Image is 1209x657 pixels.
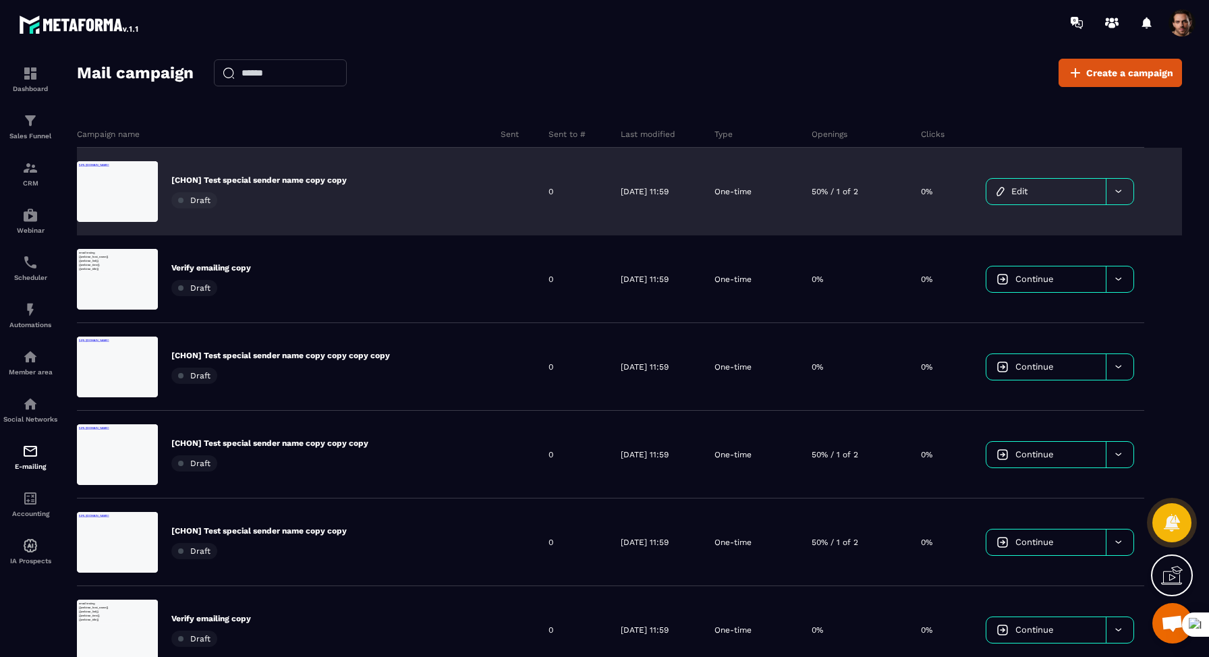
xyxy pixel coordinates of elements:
p: 50% / 1 of 2 [812,449,858,460]
p: One-time [714,625,752,635]
p: 0% [921,186,932,197]
p: IA Prospects [3,557,57,565]
a: [URL][DOMAIN_NAME] [7,7,107,18]
a: Mở cuộc trò chuyện [1152,603,1193,644]
p: 0% [921,362,932,372]
a: Continue [986,530,1106,555]
p: [DATE] 11:59 [621,537,669,548]
img: icon [996,624,1009,636]
p: 0% [921,449,932,460]
p: 0 [549,362,553,372]
img: automations [22,207,38,223]
a: formationformationSales Funnel [3,103,57,150]
p: Verify emailing copy [171,262,251,273]
p: 0% [812,274,823,285]
p: {{webinar_title}} [7,59,263,73]
img: social-network [22,396,38,412]
img: scheduler [22,254,38,270]
p: Member area [3,368,57,376]
p: One-time [714,186,752,197]
img: formation [22,65,38,82]
a: accountantaccountantAccounting [3,480,57,527]
img: logo [19,12,140,36]
a: Continue [986,354,1106,380]
p: Sent to # [549,129,586,140]
a: automationsautomationsAutomations [3,291,57,339]
span: Continue [1015,449,1054,459]
p: Type [714,129,733,140]
a: automationsautomationsWebinar [3,197,57,244]
p: E-mailing [3,463,57,470]
img: icon [996,449,1009,461]
span: Draft [190,371,210,380]
span: Draft [190,634,210,644]
p: Verify emailing copy [171,613,251,624]
span: Continue [1015,537,1054,547]
p: {{webinar_time}} [7,47,263,60]
p: 0 [549,274,553,285]
img: formation [22,160,38,176]
p: Social Networks [3,416,57,423]
img: automations [22,302,38,318]
p: Sales Funnel [3,132,57,140]
p: Dashboard [3,85,57,92]
a: automationsautomationsMember area [3,339,57,386]
img: icon [996,361,1009,373]
img: email [22,443,38,459]
p: [DATE] 11:59 [621,625,669,635]
p: One-time [714,537,752,548]
p: Last modified [621,129,675,140]
p: 0% [921,274,932,285]
p: 0% [921,625,932,635]
p: Scheduler [3,274,57,281]
p: [CHON] Test special sender name copy copy copy [171,438,368,449]
a: schedulerschedulerScheduler [3,244,57,291]
span: Draft [190,546,210,556]
a: formationformationDashboard [3,55,57,103]
h2: Mail campaign [77,59,194,86]
img: accountant [22,490,38,507]
p: {{webinar_host_name}} [7,20,263,34]
p: [DATE] 11:59 [621,186,669,197]
p: Clicks [921,129,945,140]
p: email testing [7,7,263,20]
span: Continue [1015,362,1054,372]
p: 50% / 1 of 2 [812,537,858,548]
p: [CHON] Test special sender name copy copy copy copy [171,350,390,361]
p: [DATE] 11:59 [621,274,669,285]
p: 0% [812,625,823,635]
a: Edit [986,179,1106,204]
p: {{webinar_link}} [7,33,263,47]
p: Sent [501,129,519,140]
p: Accounting [3,510,57,517]
p: One-time [714,362,752,372]
p: CRM [3,179,57,187]
a: emailemailE-mailing [3,433,57,480]
p: One-time [714,274,752,285]
img: formation [22,113,38,129]
p: [CHON] Test special sender name copy copy [171,525,347,536]
a: Continue [986,442,1106,467]
span: Draft [190,196,210,205]
span: Continue [1015,625,1054,635]
img: icon [996,536,1009,548]
img: icon [996,273,1009,285]
p: 0 [549,625,553,635]
a: Continue [986,617,1106,643]
a: formationformationCRM [3,150,57,197]
p: Openings [812,129,847,140]
p: One-time [714,449,752,460]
